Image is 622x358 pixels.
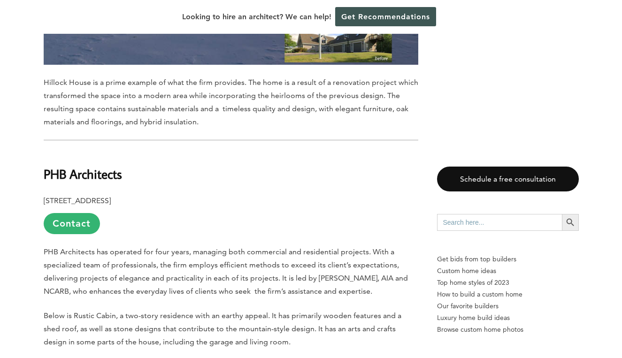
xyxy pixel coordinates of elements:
[437,289,579,300] a: How to build a custom home
[335,7,436,26] a: Get Recommendations
[44,166,122,182] b: PHB Architects
[44,247,408,296] span: PHB Architects has operated for four years, managing both commercial and residential projects. Wi...
[437,265,579,277] a: Custom home ideas
[437,300,579,312] a: Our favorite builders
[44,311,401,346] span: Below is Rustic Cabin, a two-story residence with an earthy appeal. It has primarily wooden featu...
[437,277,579,289] a: Top home styles of 2023
[442,290,611,347] iframe: Drift Widget Chat Controller
[437,324,579,335] a: Browse custom home photos
[437,214,562,231] input: Search here...
[437,167,579,191] a: Schedule a free consultation
[44,213,100,234] a: Contact
[437,253,579,265] p: Get bids from top builders
[565,217,576,228] svg: Search
[44,78,418,126] span: Hillock House is a prime example of what the firm provides. The home is a result of a renovation ...
[437,312,579,324] a: Luxury home build ideas
[44,196,111,205] b: [STREET_ADDRESS]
